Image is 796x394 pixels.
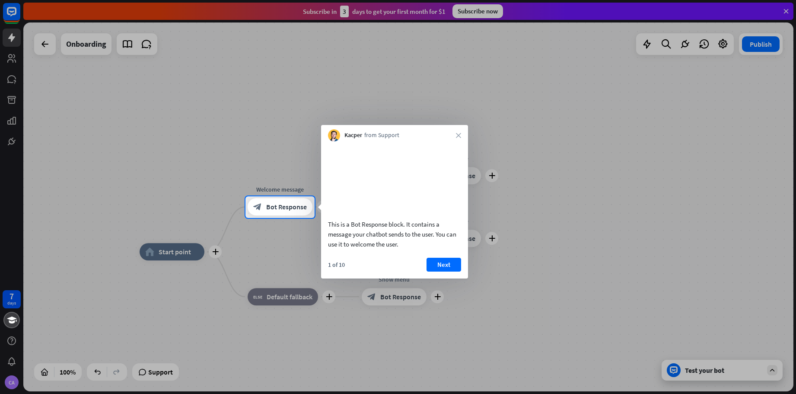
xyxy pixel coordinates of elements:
[7,3,33,29] button: Open LiveChat chat widget
[328,261,345,269] div: 1 of 10
[328,219,461,249] div: This is a Bot Response block. It contains a message your chatbot sends to the user. You can use i...
[266,203,307,211] span: Bot Response
[456,133,461,138] i: close
[344,131,362,140] span: Kacper
[427,258,461,272] button: Next
[364,131,399,140] span: from Support
[253,203,262,211] i: block_bot_response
